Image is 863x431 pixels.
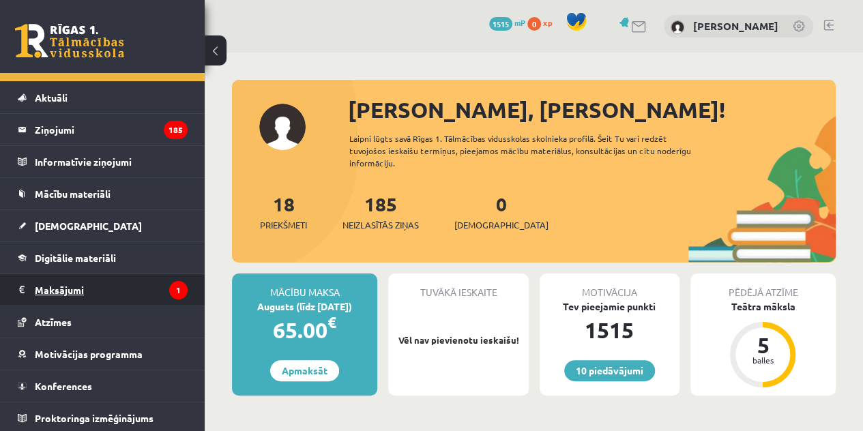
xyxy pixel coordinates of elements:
a: Maksājumi1 [18,274,188,306]
legend: Informatīvie ziņojumi [35,146,188,177]
span: Proktoringa izmēģinājums [35,412,153,424]
a: Teātra māksla 5 balles [690,299,836,389]
a: Digitālie materiāli [18,242,188,273]
span: 1515 [489,17,512,31]
legend: Maksājumi [35,274,188,306]
span: Aktuāli [35,91,68,104]
div: Tev pieejamie punkti [540,299,679,314]
a: Rīgas 1. Tālmācības vidusskola [15,24,124,58]
div: balles [742,356,783,364]
span: Konferences [35,380,92,392]
a: Apmaksāt [270,360,339,381]
div: 65.00 [232,314,377,346]
a: Motivācijas programma [18,338,188,370]
div: Tuvākā ieskaite [388,273,528,299]
span: Neizlasītās ziņas [342,218,419,232]
a: Mācību materiāli [18,178,188,209]
div: [PERSON_NAME], [PERSON_NAME]! [348,93,836,126]
a: 0[DEMOGRAPHIC_DATA] [454,192,548,232]
i: 185 [164,121,188,139]
p: Vēl nav pievienotu ieskaišu! [395,333,521,347]
span: Mācību materiāli [35,188,111,200]
div: Teātra māksla [690,299,836,314]
span: [DEMOGRAPHIC_DATA] [35,220,142,232]
span: € [327,312,336,332]
a: 1515 mP [489,17,525,28]
a: Informatīvie ziņojumi [18,146,188,177]
span: mP [514,17,525,28]
span: Priekšmeti [260,218,307,232]
div: Motivācija [540,273,679,299]
div: 1515 [540,314,679,346]
span: Atzīmes [35,316,72,328]
i: 1 [169,281,188,299]
div: Mācību maksa [232,273,377,299]
span: Digitālie materiāli [35,252,116,264]
a: 18Priekšmeti [260,192,307,232]
a: Ziņojumi185 [18,114,188,145]
span: xp [543,17,552,28]
span: [DEMOGRAPHIC_DATA] [454,218,548,232]
div: Pēdējā atzīme [690,273,836,299]
legend: Ziņojumi [35,114,188,145]
span: Motivācijas programma [35,348,143,360]
span: 0 [527,17,541,31]
a: [PERSON_NAME] [693,19,778,33]
a: Konferences [18,370,188,402]
a: 0 xp [527,17,559,28]
a: 10 piedāvājumi [564,360,655,381]
a: 185Neizlasītās ziņas [342,192,419,232]
div: Augusts (līdz [DATE]) [232,299,377,314]
img: Tamāra Māra Rīdere [671,20,684,34]
div: Laipni lūgts savā Rīgas 1. Tālmācības vidusskolas skolnieka profilā. Šeit Tu vari redzēt tuvojošo... [349,132,712,169]
a: Aktuāli [18,82,188,113]
div: 5 [742,334,783,356]
a: Atzīmes [18,306,188,338]
a: [DEMOGRAPHIC_DATA] [18,210,188,241]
